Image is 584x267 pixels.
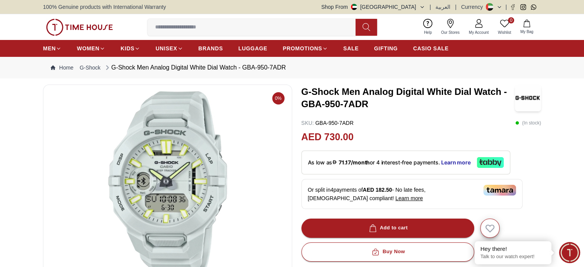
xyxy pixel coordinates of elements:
a: SALE [343,41,359,55]
a: PROMOTIONS [283,41,328,55]
a: Instagram [520,4,526,10]
a: Help [419,17,437,37]
span: AED 182.50 [363,187,392,193]
span: CASIO SALE [413,45,449,52]
button: My Bag [516,18,538,36]
span: GIFTING [374,45,398,52]
div: Chat Widget [559,242,580,263]
a: Home [51,64,73,71]
div: Or split in 4 payments of - No late fees, [DEMOGRAPHIC_DATA] compliant! [301,179,523,209]
img: United Arab Emirates [351,4,357,10]
a: 0Wishlist [493,17,516,37]
span: Learn more [395,195,423,201]
span: | [505,3,507,11]
span: 0 [508,17,514,23]
button: Buy Now [301,242,474,262]
p: ( In stock ) [515,119,541,127]
a: Our Stores [437,17,464,37]
span: Our Stores [438,30,463,35]
span: Help [421,30,435,35]
span: KIDS [121,45,134,52]
button: Add to cart [301,219,474,238]
div: Buy Now [370,247,405,256]
div: Currency [461,3,486,11]
span: 100% Genuine products with International Warranty [43,3,166,11]
button: العربية [435,3,450,11]
a: MEN [43,41,61,55]
span: | [430,3,431,11]
a: GIFTING [374,41,398,55]
p: Talk to our watch expert! [480,254,546,260]
a: KIDS [121,41,140,55]
span: UNISEX [156,45,177,52]
span: | [455,3,457,11]
a: BRANDS [199,41,223,55]
div: Hey there! [480,245,546,253]
button: Shop From[GEOGRAPHIC_DATA] [321,3,425,11]
a: Whatsapp [531,4,536,10]
span: WOMEN [77,45,99,52]
span: My Account [466,30,492,35]
a: G-Shock [79,64,100,71]
span: Wishlist [495,30,514,35]
div: Add to cart [367,224,408,232]
span: SKU : [301,120,314,126]
img: G-Shock Men Analog Digital White Dial Watch - GBA-950-7ADR [515,85,541,111]
img: Tamara [483,185,516,196]
span: 0% [272,92,285,104]
a: CASIO SALE [413,41,449,55]
h2: AED 730.00 [301,130,354,144]
div: G-Shock Men Analog Digital White Dial Watch - GBA-950-7ADR [104,63,286,72]
a: Facebook [510,4,516,10]
nav: Breadcrumb [43,57,541,78]
a: LUGGAGE [238,41,268,55]
span: SALE [343,45,359,52]
img: ... [46,19,113,36]
span: BRANDS [199,45,223,52]
span: LUGGAGE [238,45,268,52]
a: WOMEN [77,41,105,55]
a: UNISEX [156,41,183,55]
span: PROMOTIONS [283,45,322,52]
h3: G-Shock Men Analog Digital White Dial Watch - GBA-950-7ADR [301,86,515,110]
p: GBA-950-7ADR [301,119,354,127]
span: MEN [43,45,56,52]
span: My Bag [517,29,536,35]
